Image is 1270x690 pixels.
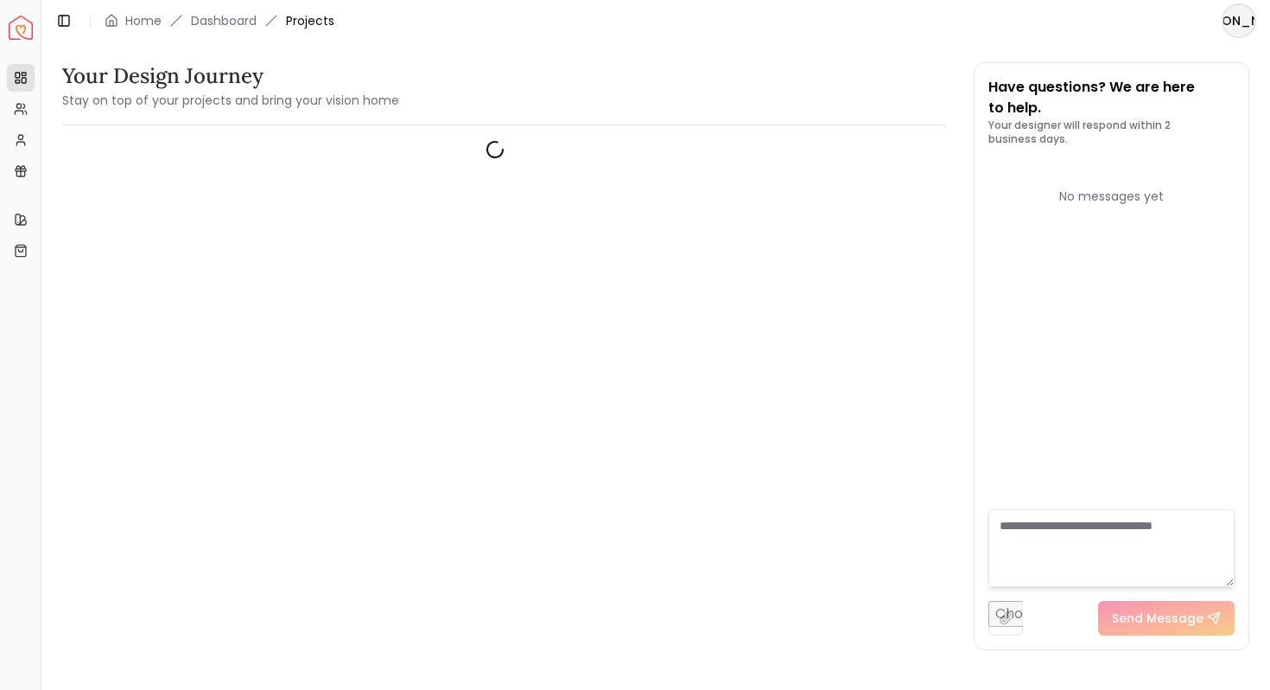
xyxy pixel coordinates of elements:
[62,62,399,90] h3: Your Design Journey
[125,12,162,29] a: Home
[191,12,257,29] a: Dashboard
[1223,5,1254,36] span: [PERSON_NAME]
[105,12,334,29] nav: breadcrumb
[62,92,399,109] small: Stay on top of your projects and bring your vision home
[988,118,1235,146] p: Your designer will respond within 2 business days.
[9,16,33,40] a: Spacejoy
[988,188,1235,205] div: No messages yet
[988,77,1235,118] p: Have questions? We are here to help.
[286,12,334,29] span: Projects
[1222,3,1256,38] button: [PERSON_NAME]
[9,16,33,40] img: Spacejoy Logo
